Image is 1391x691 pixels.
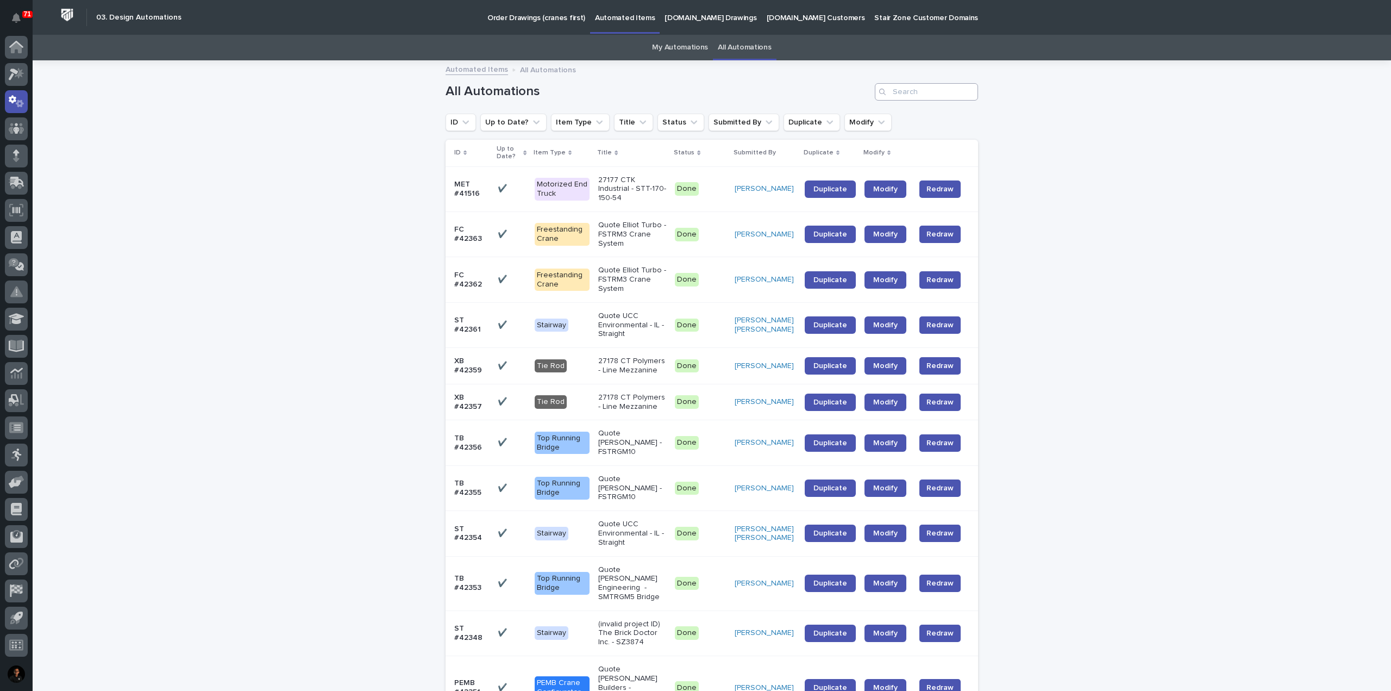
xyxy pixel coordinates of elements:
a: All Automations [718,35,771,60]
a: [PERSON_NAME] [735,397,794,407]
div: Done [675,395,699,409]
a: [PERSON_NAME] [735,484,794,493]
a: Duplicate [805,434,856,452]
p: Title [597,147,612,159]
span: Modify [873,439,898,447]
span: Redraw [926,438,954,449]
span: Modify [873,399,898,406]
span: Redraw [926,360,954,371]
button: users-avatar [5,663,28,686]
a: Duplicate [805,575,856,592]
input: Search [875,83,978,101]
div: Done [675,436,699,450]
button: Duplicate [784,114,840,131]
button: Redraw [919,394,961,411]
a: [PERSON_NAME] [735,438,794,447]
button: Redraw [919,357,961,375]
span: Redraw [926,628,954,639]
a: Modify [864,316,906,334]
a: Modify [864,226,906,243]
div: Notifications71 [14,13,28,30]
a: Duplicate [805,226,856,243]
p: XB #42357 [454,393,489,412]
span: Duplicate [813,231,847,238]
a: Automated Items [446,63,508,75]
p: Submitted By [734,147,776,159]
tr: FC #42362✔️✔️ Freestanding CraneQuote Elliot Turbo - FSTRM3 Crane SystemDone[PERSON_NAME] Duplica... [446,257,978,302]
p: 27177 CTK Industrial - STT-170-150-54 [598,176,666,203]
p: 71 [24,10,31,18]
a: Modify [864,271,906,289]
p: Up to Date? [497,143,521,163]
a: Modify [864,575,906,592]
span: Duplicate [813,484,847,492]
button: Redraw [919,180,961,198]
p: ✔️ [498,395,509,407]
button: Redraw [919,434,961,452]
p: FC #42363 [454,225,489,244]
a: [PERSON_NAME] [735,362,794,371]
a: Duplicate [805,525,856,542]
div: Done [675,577,699,590]
a: Duplicate [805,316,856,334]
p: ✔️ [498,359,509,371]
tr: FC #42363✔️✔️ Freestanding CraneQuote Elliot Turbo - FSTRM3 Crane SystemDone[PERSON_NAME] Duplica... [446,211,978,257]
p: TB #42355 [454,479,489,497]
span: Modify [873,580,898,587]
p: Status [674,147,694,159]
button: Redraw [919,480,961,497]
div: Stairway [535,319,568,332]
span: Redraw [926,229,954,240]
span: Duplicate [813,362,847,370]
p: ✔️ [498,228,509,239]
p: XB #42359 [454,357,489,375]
p: Quote Elliot Turbo - FSTRM3 Crane System [598,221,666,248]
span: Modify [873,321,898,329]
div: Freestanding Crane [535,223,590,246]
button: ID [446,114,476,131]
tr: MET #41516✔️✔️ Motorized End Truck27177 CTK Industrial - STT-170-150-54Done[PERSON_NAME] Duplicat... [446,166,978,211]
span: Modify [873,630,898,637]
div: Done [675,626,699,640]
div: Tie Rod [535,395,567,409]
div: Top Running Bridge [535,477,590,500]
button: Redraw [919,316,961,334]
div: Done [675,359,699,373]
a: Duplicate [805,180,856,198]
span: Modify [873,362,898,370]
p: ST #42361 [454,316,489,334]
button: Redraw [919,271,961,289]
a: [PERSON_NAME] [PERSON_NAME] [735,316,796,334]
tr: ST #42361✔️✔️ StairwayQuote UCC Environmental - IL - StraightDone[PERSON_NAME] [PERSON_NAME] Dupl... [446,302,978,347]
p: ✔️ [498,273,509,284]
p: All Automations [520,63,576,75]
a: Duplicate [805,394,856,411]
p: FC #42362 [454,271,489,289]
p: Item Type [534,147,566,159]
button: Up to Date? [480,114,547,131]
p: Quote [PERSON_NAME] - FSTRGM10 [598,475,666,502]
div: Done [675,527,699,540]
span: Modify [873,231,898,238]
span: Redraw [926,578,954,589]
div: Done [675,228,699,241]
p: 27178 CT Polymers - Line Mezzanine [598,357,666,375]
p: ✔️ [498,577,509,588]
span: Duplicate [813,399,847,406]
span: Redraw [926,275,954,285]
h1: All Automations [446,84,870,99]
img: Workspace Logo [57,5,77,25]
a: Modify [864,180,906,198]
tr: ST #42354✔️✔️ StairwayQuote UCC Environmental - IL - StraightDone[PERSON_NAME] [PERSON_NAME] Dupl... [446,511,978,556]
div: Tie Rod [535,359,567,373]
a: Duplicate [805,480,856,497]
span: Modify [873,530,898,537]
p: Quote [PERSON_NAME] - FSTRGM10 [598,429,666,456]
a: Modify [864,525,906,542]
span: Duplicate [813,321,847,329]
span: Modify [873,185,898,193]
button: Modify [844,114,892,131]
button: Redraw [919,525,961,542]
button: Redraw [919,575,961,592]
button: Title [614,114,653,131]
